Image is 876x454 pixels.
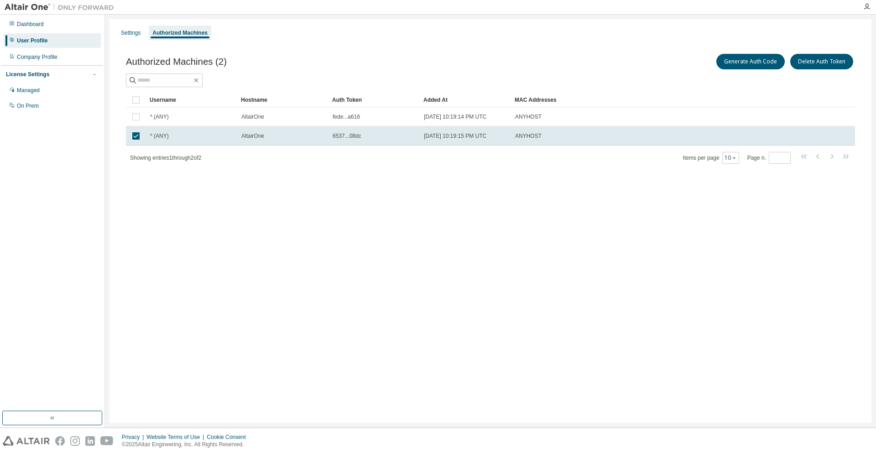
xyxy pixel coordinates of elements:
[150,93,234,107] div: Username
[6,71,49,78] div: License Settings
[3,436,50,446] img: altair_logo.svg
[241,113,264,120] span: AltairOne
[424,132,486,140] span: [DATE] 10:19:15 PM UTC
[152,29,208,37] div: Authorized Machines
[747,152,791,164] span: Page n.
[725,154,737,162] button: 10
[423,93,507,107] div: Added At
[241,93,325,107] div: Hostname
[146,433,207,441] div: Website Terms of Use
[122,441,251,449] p: © 2025 Altair Engineering, Inc. All Rights Reserved.
[241,132,264,140] span: AltairOne
[515,93,759,107] div: MAC Addresses
[515,132,542,140] span: ANYHOST
[333,113,360,120] span: fede...a616
[17,102,39,110] div: On Prem
[130,155,201,161] span: Showing entries 1 through 2 of 2
[207,433,251,441] div: Cookie Consent
[332,93,416,107] div: Auth Token
[17,37,47,44] div: User Profile
[85,436,95,446] img: linkedin.svg
[515,113,542,120] span: ANYHOST
[424,113,486,120] span: [DATE] 10:19:14 PM UTC
[122,433,146,441] div: Privacy
[333,132,361,140] span: 6537...08dc
[100,436,114,446] img: youtube.svg
[5,3,119,12] img: Altair One
[716,54,785,69] button: Generate Auth Code
[126,57,227,67] span: Authorized Machines (2)
[150,113,169,120] span: * (ANY)
[70,436,80,446] img: instagram.svg
[17,87,40,94] div: Managed
[790,54,853,69] button: Delete Auth Token
[17,21,44,28] div: Dashboard
[17,53,57,61] div: Company Profile
[683,152,739,164] span: Items per page
[121,29,141,37] div: Settings
[55,436,65,446] img: facebook.svg
[150,132,169,140] span: * (ANY)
